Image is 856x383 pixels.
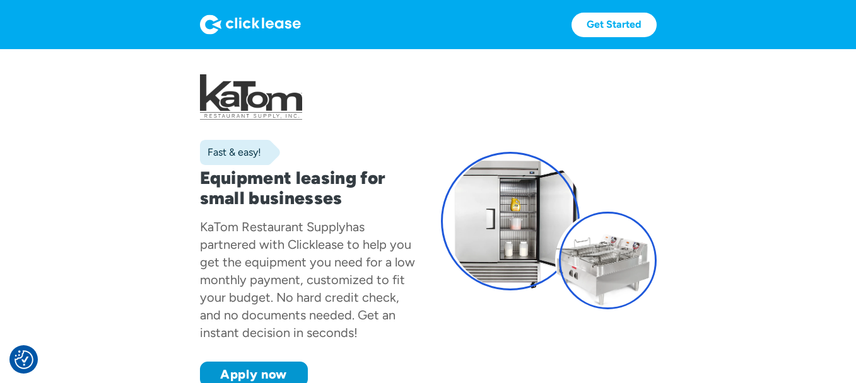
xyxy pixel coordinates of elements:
div: Fast & easy! [200,146,261,159]
img: Revisit consent button [15,350,33,369]
a: Get Started [572,13,657,37]
div: KaTom Restaurant Supply [200,219,346,234]
button: Consent Preferences [15,350,33,369]
div: has partnered with Clicklease to help you get the equipment you need for a low monthly payment, c... [200,219,415,340]
h1: Equipment leasing for small businesses [200,168,416,208]
img: Logo [200,14,301,35]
